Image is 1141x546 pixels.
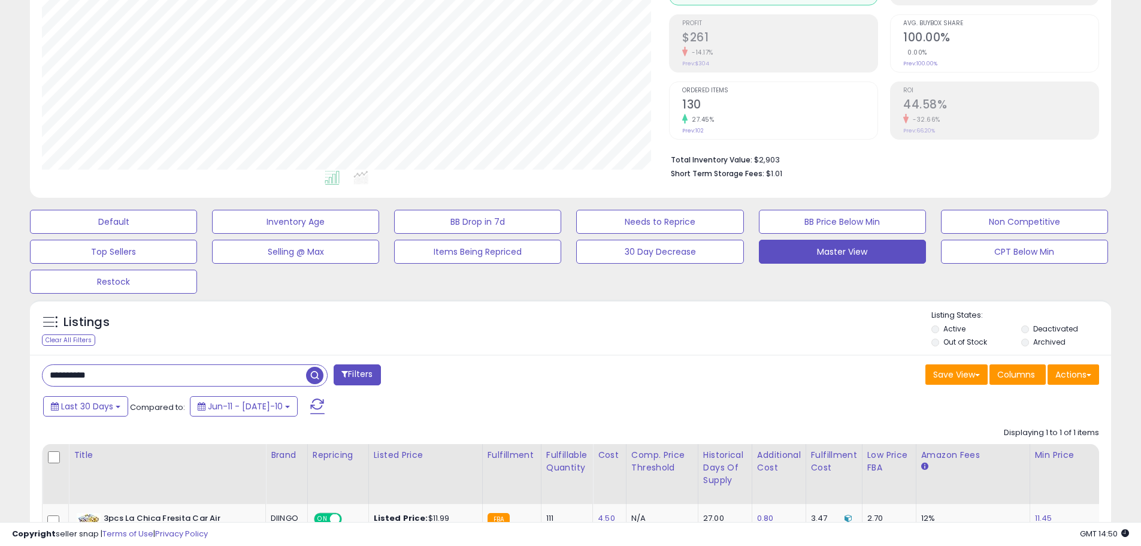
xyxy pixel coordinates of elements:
[1035,449,1097,461] div: Min Price
[931,310,1111,321] p: Listing States:
[867,449,911,474] div: Low Price FBA
[903,88,1098,94] span: ROI
[903,98,1098,114] h2: 44.58%
[682,20,877,27] span: Profit
[688,115,714,124] small: 27.45%
[925,364,988,385] button: Save View
[190,396,298,417] button: Jun-11 - [DATE]-10
[759,210,926,234] button: BB Price Below Min
[757,449,801,474] div: Additional Cost
[759,240,926,264] button: Master View
[903,127,935,134] small: Prev: 66.20%
[989,364,1046,385] button: Columns
[703,449,747,487] div: Historical Days Of Supply
[42,334,95,346] div: Clear All Filters
[943,324,966,334] label: Active
[903,31,1098,47] h2: 100.00%
[74,449,261,461] div: Title
[30,240,197,264] button: Top Sellers
[63,314,110,331] h5: Listings
[1080,528,1129,539] span: 2025-08-10 14:50 GMT
[1004,427,1099,439] div: Displaying 1 to 1 of 1 items
[766,168,782,179] span: $1.01
[682,60,709,67] small: Prev: $304
[43,396,128,417] button: Last 30 Days
[212,240,379,264] button: Selling @ Max
[903,48,927,57] small: 0.00%
[903,20,1098,27] span: Avg. Buybox Share
[576,210,743,234] button: Needs to Reprice
[12,528,56,539] strong: Copyright
[997,369,1035,381] span: Columns
[313,449,364,461] div: Repricing
[102,528,153,539] a: Terms of Use
[941,240,1108,264] button: CPT Below Min
[155,528,208,539] a: Privacy Policy
[61,400,113,412] span: Last 30 Days
[30,210,197,234] button: Default
[903,60,937,67] small: Prev: 100.00%
[30,270,197,294] button: Restock
[909,115,940,124] small: -32.66%
[682,98,877,114] h2: 130
[271,449,302,461] div: Brand
[921,449,1025,461] div: Amazon Fees
[671,155,752,165] b: Total Inventory Value:
[941,210,1108,234] button: Non Competitive
[1033,337,1066,347] label: Archived
[546,449,588,474] div: Fulfillable Quantity
[811,449,857,474] div: Fulfillment Cost
[394,210,561,234] button: BB Drop in 7d
[598,449,621,461] div: Cost
[688,48,713,57] small: -14.17%
[682,127,704,134] small: Prev: 102
[943,337,987,347] label: Out of Stock
[631,449,693,474] div: Comp. Price Threshold
[682,88,877,94] span: Ordered Items
[374,449,477,461] div: Listed Price
[1033,324,1078,334] label: Deactivated
[488,449,536,461] div: Fulfillment
[130,402,185,413] span: Compared to:
[394,240,561,264] button: Items Being Repriced
[682,31,877,47] h2: $261
[671,152,1090,166] li: $2,903
[212,210,379,234] button: Inventory Age
[334,364,380,385] button: Filters
[576,240,743,264] button: 30 Day Decrease
[1048,364,1099,385] button: Actions
[12,529,208,540] div: seller snap | |
[921,461,928,472] small: Amazon Fees.
[671,168,764,179] b: Short Term Storage Fees:
[208,400,283,412] span: Jun-11 - [DATE]-10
